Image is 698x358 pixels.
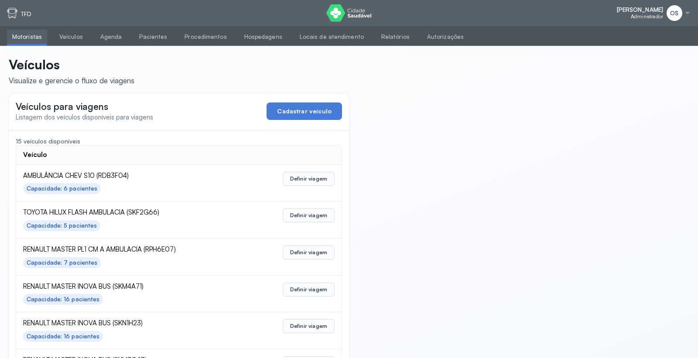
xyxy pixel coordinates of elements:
[27,296,99,303] div: Capacidade: 16 pacientes
[7,8,17,18] img: tfd.svg
[283,208,335,222] button: Definir viagem
[23,208,243,217] span: TOYOTA HILUX FLASH AMBULACIA (SKF2G66)
[23,172,243,180] span: AMBULÂNCIA CHEV S10 (RDB3F04)
[134,30,172,44] a: Pacientes
[283,319,335,333] button: Definir viagem
[283,283,335,297] button: Definir viagem
[670,10,678,17] span: OS
[283,172,335,186] button: Definir viagem
[27,333,99,340] div: Capacidade: 16 pacientes
[9,57,134,72] p: Veículos
[179,30,232,44] a: Procedimentos
[95,30,127,44] a: Agenda
[617,6,663,14] span: [PERSON_NAME]
[376,30,415,44] a: Relatórios
[422,30,469,44] a: Autorizações
[27,185,97,192] div: Capacidade: 6 pacientes
[326,4,371,22] img: logo do Cidade Saudável
[267,102,342,120] button: Cadastrar veículo
[27,222,97,229] div: Capacidade: 5 pacientes
[7,30,47,44] a: Motoristas
[23,151,47,159] div: Veículo
[16,101,108,112] span: Veículos para viagens
[9,76,134,85] div: Visualize e gerencie o fluxo de viagens
[54,30,88,44] a: Veículos
[27,259,97,266] div: Capacidade: 7 pacientes
[23,283,243,291] span: RENAULT MASTER INOVA BUS (SKM4A71)
[16,137,342,145] div: 15 veículos disponíveis
[294,30,369,44] a: Locais de atendimento
[283,245,335,259] button: Definir viagem
[239,30,287,44] a: Hospedagens
[16,113,153,121] span: Listagem dos veículos disponíveis para viagens
[23,319,243,327] span: RENAULT MASTER INOVA BUS (SKN1H23)
[631,14,663,20] span: Administrador
[21,10,31,18] p: TFD
[23,245,243,254] span: RENAULT MASTER PL1 CM A AMBULACIA (RPH6E07)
